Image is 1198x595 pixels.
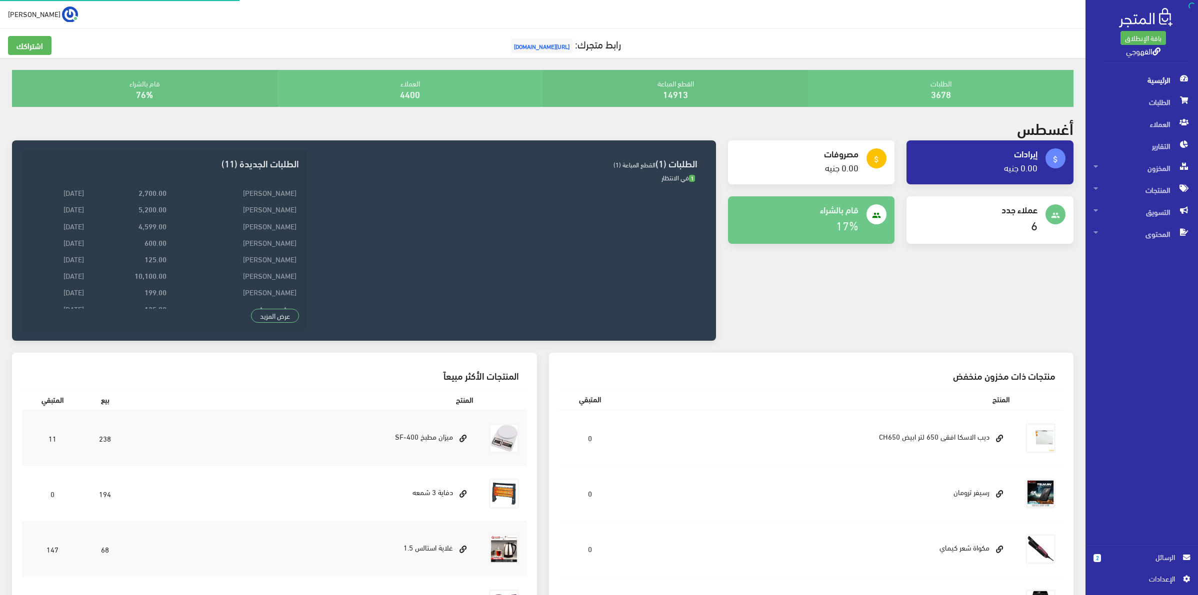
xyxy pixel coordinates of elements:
[138,220,166,231] strong: 4,599.00
[138,187,166,198] strong: 2,700.00
[169,201,299,217] td: [PERSON_NAME]
[169,234,299,250] td: [PERSON_NAME]
[400,85,420,102] a: 4400
[489,423,519,453] img: myzan-dygytal-10-kylo.jpg
[22,466,83,521] td: 0
[1093,69,1190,91] span: الرئيسية
[508,34,621,53] a: رابط متجرك:[URL][DOMAIN_NAME]
[914,148,1037,158] h4: إيرادات
[1085,179,1198,201] a: المنتجات
[30,371,519,380] h3: المنتجات الأكثر مبيعاً
[83,466,128,521] td: 194
[30,300,86,317] td: [DATE]
[30,234,86,250] td: [DATE]
[127,466,481,521] td: دفاية 3 شمعه
[1119,8,1172,27] img: .
[1093,552,1190,573] a: 2 الرسائل
[1093,223,1190,245] span: المحتوى
[663,85,688,102] a: 14913
[127,410,481,466] td: ميزان مطبخ SF-400
[559,466,621,521] td: 0
[489,534,519,564] img: ghlay-astals-15.jpg
[1109,552,1175,563] span: الرسائل
[30,184,86,201] td: [DATE]
[1093,573,1190,589] a: اﻹعدادات
[22,410,83,466] td: 11
[1051,211,1060,220] i: people
[1093,179,1190,201] span: المنتجات
[83,388,128,410] th: بيع
[1031,214,1037,235] a: 6
[83,521,128,577] td: 68
[1025,534,1055,564] img: mkoa-shaar-kymay.jpg
[136,85,153,102] a: 76%
[30,251,86,267] td: [DATE]
[1004,159,1037,175] a: 0.00 جنيه
[621,466,1017,521] td: رسيفر ترومان
[1093,157,1190,179] span: المخزون
[30,217,86,234] td: [DATE]
[1085,91,1198,113] a: الطلبات
[543,70,808,107] div: القطع المباعة
[30,201,86,217] td: [DATE]
[169,217,299,234] td: [PERSON_NAME]
[1085,223,1198,245] a: المحتوى
[931,85,951,102] a: 3678
[872,155,881,164] i: attach_money
[1025,423,1055,453] img: dyb-alaska-afk-650-ltr-abyd-ch650.png
[12,70,277,107] div: قام بالشراء
[169,300,299,317] td: Asmaa Amr
[736,204,859,214] h4: قام بالشراء
[1085,113,1198,135] a: العملاء
[808,70,1073,107] div: الطلبات
[127,388,481,410] th: المنتج
[914,204,1037,214] h4: عملاء جدد
[144,286,166,297] strong: 199.00
[8,36,51,55] a: اشتراكك
[169,184,299,201] td: [PERSON_NAME]
[1093,201,1190,223] span: التسويق
[22,388,83,410] th: المتبقي
[1085,69,1198,91] a: الرئيسية
[22,521,83,577] td: 147
[1025,479,1055,509] img: rsyfr-troman.jpg
[872,211,881,220] i: people
[567,371,1056,380] h3: منتجات ذات مخزون منخفض
[62,6,78,22] img: ...
[689,175,695,182] span: 1
[169,267,299,284] td: [PERSON_NAME]
[1093,135,1190,157] span: التقارير
[1051,155,1060,164] i: attach_money
[144,253,166,264] strong: 125.00
[1085,157,1198,179] a: المخزون
[127,521,481,577] td: غلاية استالس 1.5
[621,410,1017,466] td: ديب الاسكا افقى 650 لتر ابيض CH650
[1101,573,1174,584] span: اﻹعدادات
[825,159,858,175] a: 0.00 جنيه
[251,309,299,323] a: عرض المزيد
[1093,554,1101,562] span: 2
[1017,119,1073,136] h2: أغسطس
[489,479,519,509] img: dfay-3-shmaah.jpg
[1120,31,1166,45] a: باقة الإنطلاق
[836,214,858,235] a: 17%
[315,158,698,168] h3: الطلبات (1)
[559,521,621,577] td: 0
[8,6,78,22] a: ... [PERSON_NAME]
[30,267,86,284] td: [DATE]
[138,203,166,214] strong: 5,200.00
[30,158,299,168] h3: الطلبات الجديدة (11)
[559,388,621,410] th: المتبقي
[1093,91,1190,113] span: الطلبات
[621,521,1017,577] td: مكواة شعر كيماي
[8,7,60,20] span: [PERSON_NAME]
[169,284,299,300] td: [PERSON_NAME]
[144,237,166,248] strong: 600.00
[1093,113,1190,135] span: العملاء
[661,171,695,183] span: في الانتظار
[1126,43,1160,58] a: القهوجي
[30,284,86,300] td: [DATE]
[559,410,621,466] td: 0
[83,410,128,466] td: 238
[169,251,299,267] td: [PERSON_NAME]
